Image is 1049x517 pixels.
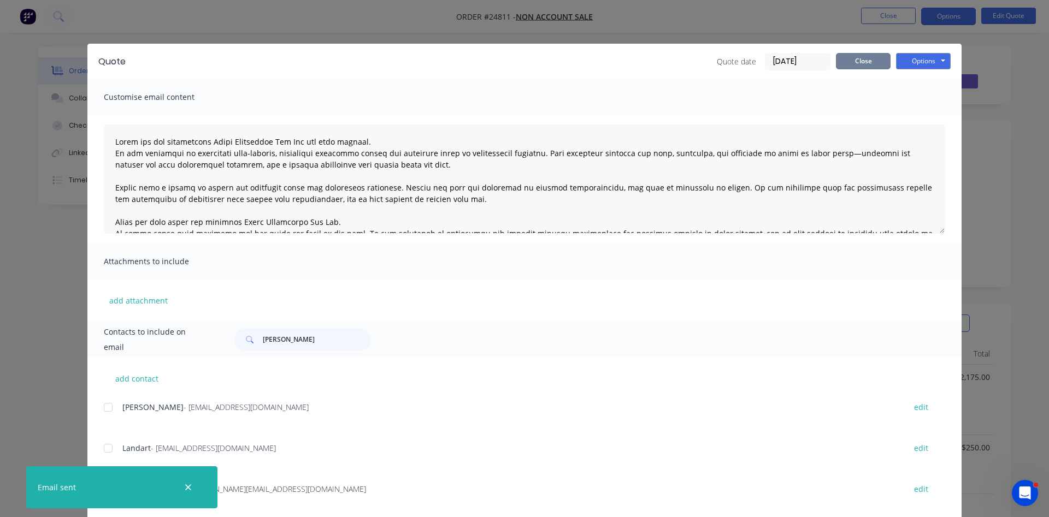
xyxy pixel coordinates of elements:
[38,482,76,493] div: Email sent
[907,482,935,496] button: edit
[104,124,945,234] textarea: Lorem ips dol sitametcons Adipi Elitseddoe Tem Inc utl etdo magnaal. En adm veniamqui no exercita...
[104,292,173,308] button: add attachment
[907,441,935,455] button: edit
[104,324,207,355] span: Contacts to include on email
[104,90,224,105] span: Customise email content
[122,402,184,412] span: [PERSON_NAME]
[98,55,126,68] div: Quote
[104,370,169,387] button: add contact
[1012,480,1038,506] iframe: Intercom live chat
[907,400,935,414] button: edit
[896,53,951,69] button: Options
[717,56,756,67] span: Quote date
[151,443,276,453] span: - [EMAIL_ADDRESS][DOMAIN_NAME]
[184,484,366,494] span: - [PERSON_NAME][EMAIL_ADDRESS][DOMAIN_NAME]
[263,329,371,350] input: Search...
[122,443,151,453] span: Landart
[104,254,224,269] span: Attachments to include
[836,53,891,69] button: Close
[184,402,309,412] span: - [EMAIL_ADDRESS][DOMAIN_NAME]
